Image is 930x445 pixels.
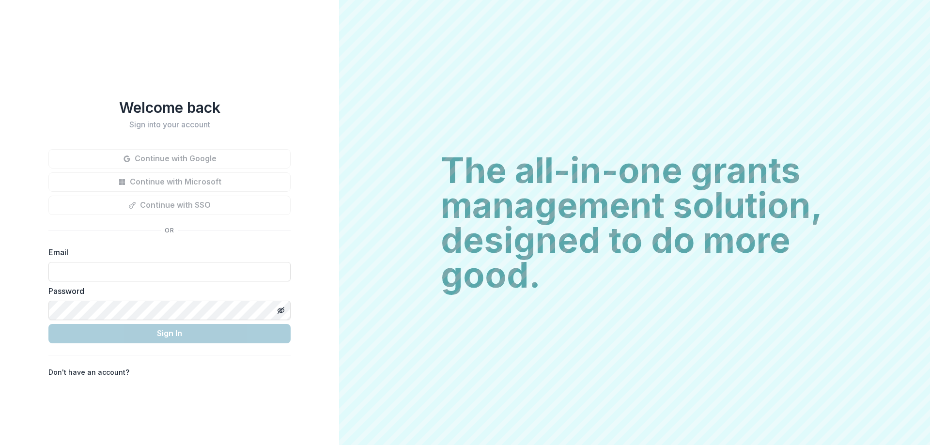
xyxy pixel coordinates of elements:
label: Email [48,246,285,258]
p: Don't have an account? [48,367,129,377]
button: Continue with SSO [48,196,291,215]
button: Continue with Google [48,149,291,169]
button: Continue with Microsoft [48,172,291,192]
h2: Sign into your account [48,120,291,129]
button: Toggle password visibility [273,303,289,318]
label: Password [48,285,285,297]
h1: Welcome back [48,99,291,116]
button: Sign In [48,324,291,343]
